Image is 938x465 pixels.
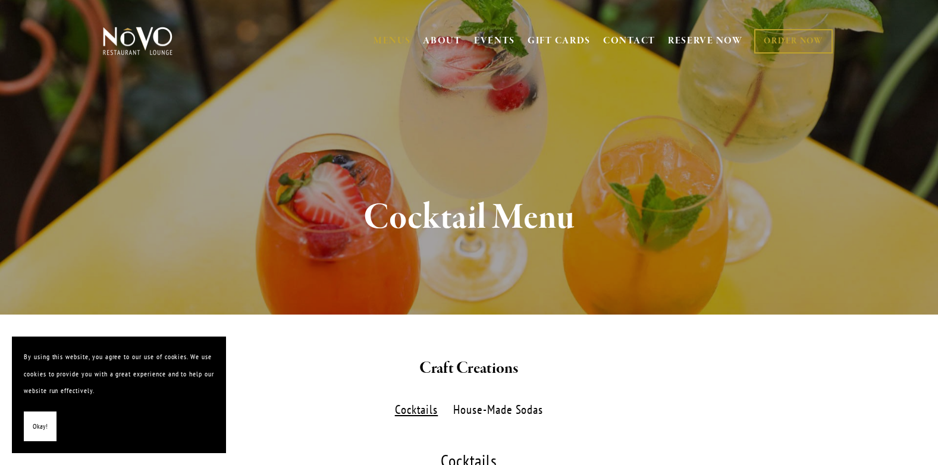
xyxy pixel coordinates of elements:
button: Okay! [24,411,57,442]
a: MENUS [374,35,411,47]
a: RESERVE NOW [668,30,743,52]
a: ORDER NOW [754,29,832,54]
section: Cookie banner [12,337,226,453]
a: GIFT CARDS [528,30,591,52]
h2: Craft Creations [123,356,816,381]
h1: Cocktail Menu [123,199,816,237]
a: EVENTS [474,35,515,47]
label: House-Made Sodas [447,401,550,419]
a: ABOUT [423,35,462,47]
a: CONTACT [603,30,655,52]
p: By using this website, you agree to our use of cookies. We use cookies to provide you with a grea... [24,348,214,400]
label: Cocktails [388,401,444,419]
span: Okay! [33,418,48,435]
img: Novo Restaurant &amp; Lounge [101,26,175,56]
